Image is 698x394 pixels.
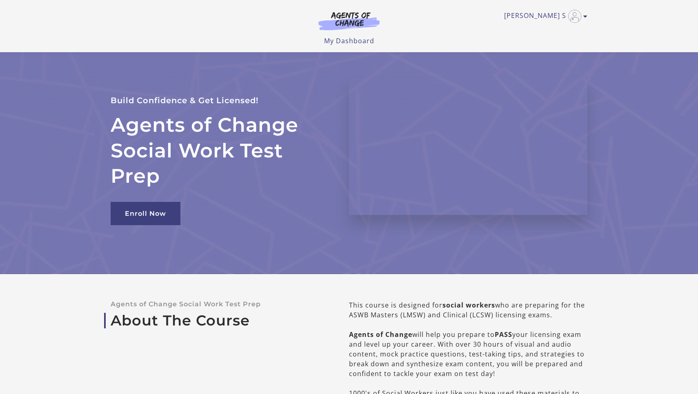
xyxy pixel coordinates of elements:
b: Agents of Change [349,330,412,339]
a: About The Course [111,312,323,329]
b: social workers [442,301,495,310]
h2: Agents of Change Social Work Test Prep [111,112,329,188]
img: Agents of Change Logo [310,11,388,30]
p: Agents of Change Social Work Test Prep [111,300,323,308]
a: Toggle menu [504,10,583,23]
a: My Dashboard [324,36,374,45]
a: Enroll Now [111,202,180,225]
p: Build Confidence & Get Licensed! [111,94,329,107]
b: PASS [495,330,512,339]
